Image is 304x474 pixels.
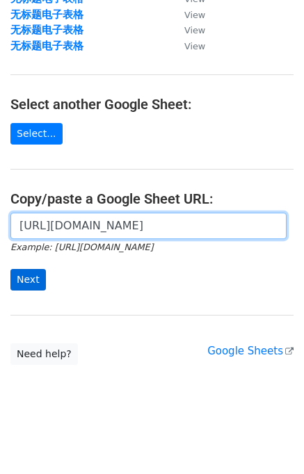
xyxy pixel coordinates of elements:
[234,407,304,474] iframe: Chat Widget
[10,343,78,365] a: Need help?
[10,8,83,21] a: 无标题电子表格
[10,96,294,113] h4: Select another Google Sheet:
[10,123,63,145] a: Select...
[10,269,46,291] input: Next
[10,24,83,36] a: 无标题电子表格
[170,24,205,36] a: View
[10,190,294,207] h4: Copy/paste a Google Sheet URL:
[184,41,205,51] small: View
[10,242,153,252] small: Example: [URL][DOMAIN_NAME]
[170,8,205,21] a: View
[170,40,205,52] a: View
[234,407,304,474] div: 聊天小组件
[184,25,205,35] small: View
[10,213,287,239] input: Paste your Google Sheet URL here
[207,345,294,357] a: Google Sheets
[10,40,83,52] a: 无标题电子表格
[184,10,205,20] small: View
